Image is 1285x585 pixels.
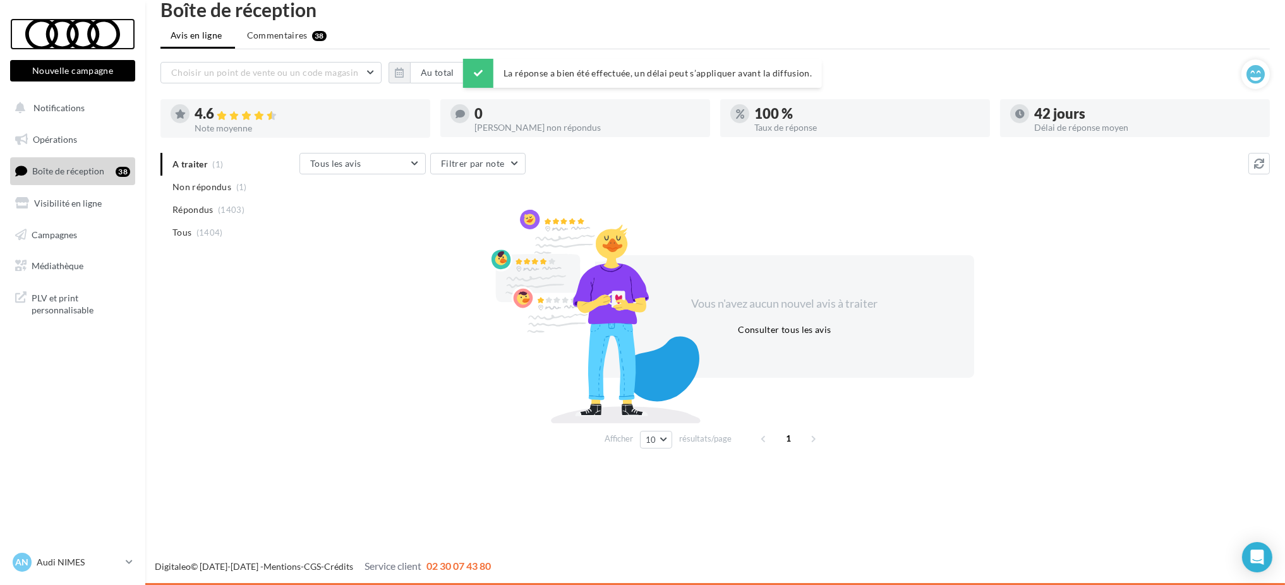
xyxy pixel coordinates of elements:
span: Tous les avis [310,158,361,169]
div: Taux de réponse [754,123,980,132]
div: 0 [474,107,700,121]
span: (1404) [196,227,223,238]
span: AN [16,556,29,569]
span: 02 30 07 43 80 [426,560,491,572]
span: Non répondus [172,181,231,193]
span: Médiathèque [32,260,83,271]
button: Tous les avis [299,153,426,174]
span: Répondus [172,203,214,216]
span: PLV et print personnalisable [32,289,130,317]
button: Nouvelle campagne [10,60,135,81]
div: 38 [312,31,327,41]
a: Boîte de réception38 [8,157,138,184]
button: Consulter tous les avis [733,322,836,337]
span: Visibilité en ligne [34,198,102,208]
div: 4.6 [195,107,420,121]
div: Note moyenne [195,124,420,133]
div: Vous n'avez aucun nouvel avis à traiter [676,296,893,312]
div: 100 % [754,107,980,121]
span: Choisir un point de vente ou un code magasin [171,67,358,78]
span: 1 [778,428,799,449]
a: Opérations [8,126,138,153]
span: Tous [172,226,191,239]
button: Notifications [8,95,133,121]
div: 38 [116,167,130,177]
div: 42 jours [1034,107,1260,121]
span: Notifications [33,102,85,113]
a: Visibilité en ligne [8,190,138,217]
button: Choisir un point de vente ou un code magasin [160,62,382,83]
span: Afficher [605,433,633,445]
a: Crédits [324,561,353,572]
p: Audi NIMES [37,556,121,569]
a: CGS [304,561,321,572]
a: Mentions [263,561,301,572]
span: © [DATE]-[DATE] - - - [155,561,491,572]
span: Boîte de réception [32,166,104,176]
button: Au total [389,62,465,83]
button: 10 [640,431,672,449]
button: Filtrer par note [430,153,526,174]
span: Opérations [33,134,77,145]
a: Campagnes [8,222,138,248]
span: 10 [646,435,656,445]
div: Open Intercom Messenger [1242,542,1272,572]
a: AN Audi NIMES [10,550,135,574]
span: (1403) [218,205,244,215]
div: Délai de réponse moyen [1034,123,1260,132]
span: Service client [365,560,421,572]
span: Commentaires [247,29,308,42]
button: Au total [410,62,465,83]
span: résultats/page [679,433,732,445]
div: [PERSON_NAME] non répondus [474,123,700,132]
div: La réponse a bien été effectuée, un délai peut s’appliquer avant la diffusion. [463,59,822,88]
span: Campagnes [32,229,77,239]
span: (1) [236,182,247,192]
a: Médiathèque [8,253,138,279]
a: Digitaleo [155,561,191,572]
a: PLV et print personnalisable [8,284,138,322]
